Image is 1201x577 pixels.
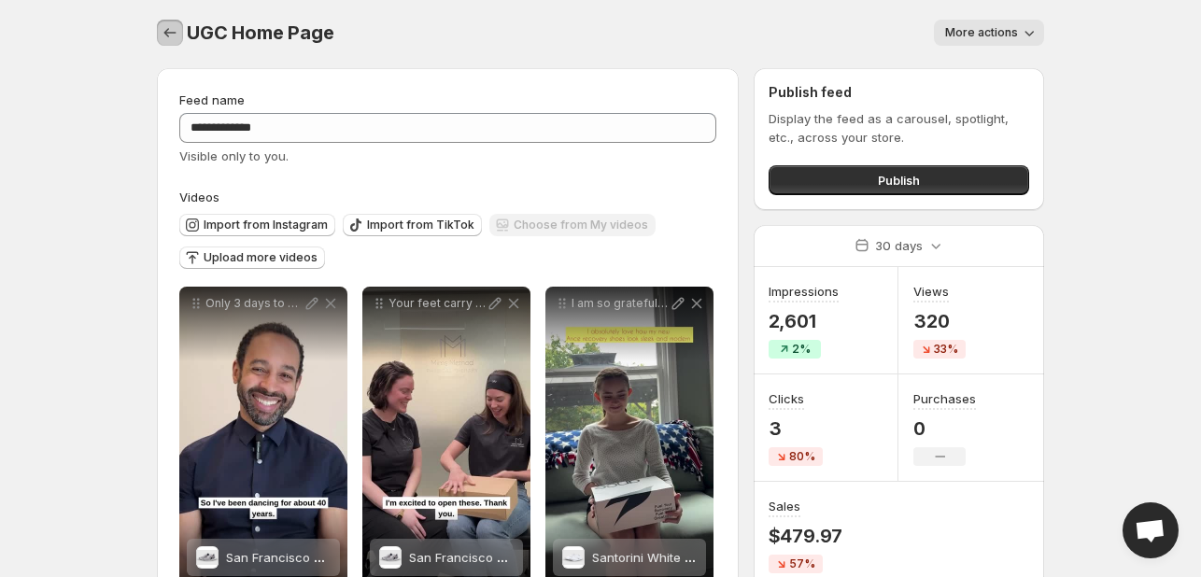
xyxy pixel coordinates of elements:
p: 2,601 [769,310,839,332]
h3: Purchases [913,389,976,408]
span: Upload more videos [204,250,318,265]
p: 30 days [875,236,923,255]
span: Import from Instagram [204,218,328,232]
p: I am so grateful to have won a pair of these amazing new shoes ancerecovery Make sure to check th... [572,296,669,311]
span: Videos [179,190,219,204]
button: Import from TikTok [343,214,482,236]
p: Display the feed as a carousel, spotlight, etc., across your store. [769,109,1029,147]
button: More actions [934,20,1044,46]
span: More actions [945,25,1018,40]
p: 3 [769,417,823,440]
p: Your feet carry you through everythingnow its time to return the favor Watch as [PERSON_NAME] - A... [389,296,486,311]
h3: Clicks [769,389,804,408]
span: San Francisco Grey - Recovery Sneakers [409,550,652,565]
span: 57% [789,556,815,571]
h3: Sales [769,497,800,515]
button: Publish [769,165,1029,195]
p: Only 3 days to go Years of aching feet relief felt in just one walk Ance Sneakers bring next-leve... [205,296,303,311]
span: Publish [878,171,920,190]
span: 80% [789,449,815,464]
button: Settings [157,20,183,46]
span: Import from TikTok [367,218,474,232]
span: Feed name [179,92,245,107]
h2: Publish feed [769,83,1029,102]
span: 33% [934,342,958,357]
span: 2% [792,342,811,357]
a: Open chat [1123,502,1179,558]
span: Visible only to you. [179,148,289,163]
p: 320 [913,310,966,332]
p: $479.97 [769,525,843,547]
button: Import from Instagram [179,214,335,236]
span: Santorini White - Recovery Sneakers [592,550,808,565]
span: UGC Home Page [187,21,333,44]
p: 0 [913,417,976,440]
h3: Views [913,282,949,301]
span: San Francisco Grey - Recovery Sneakers [226,550,469,565]
button: Upload more videos [179,246,325,269]
h3: Impressions [769,282,839,301]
